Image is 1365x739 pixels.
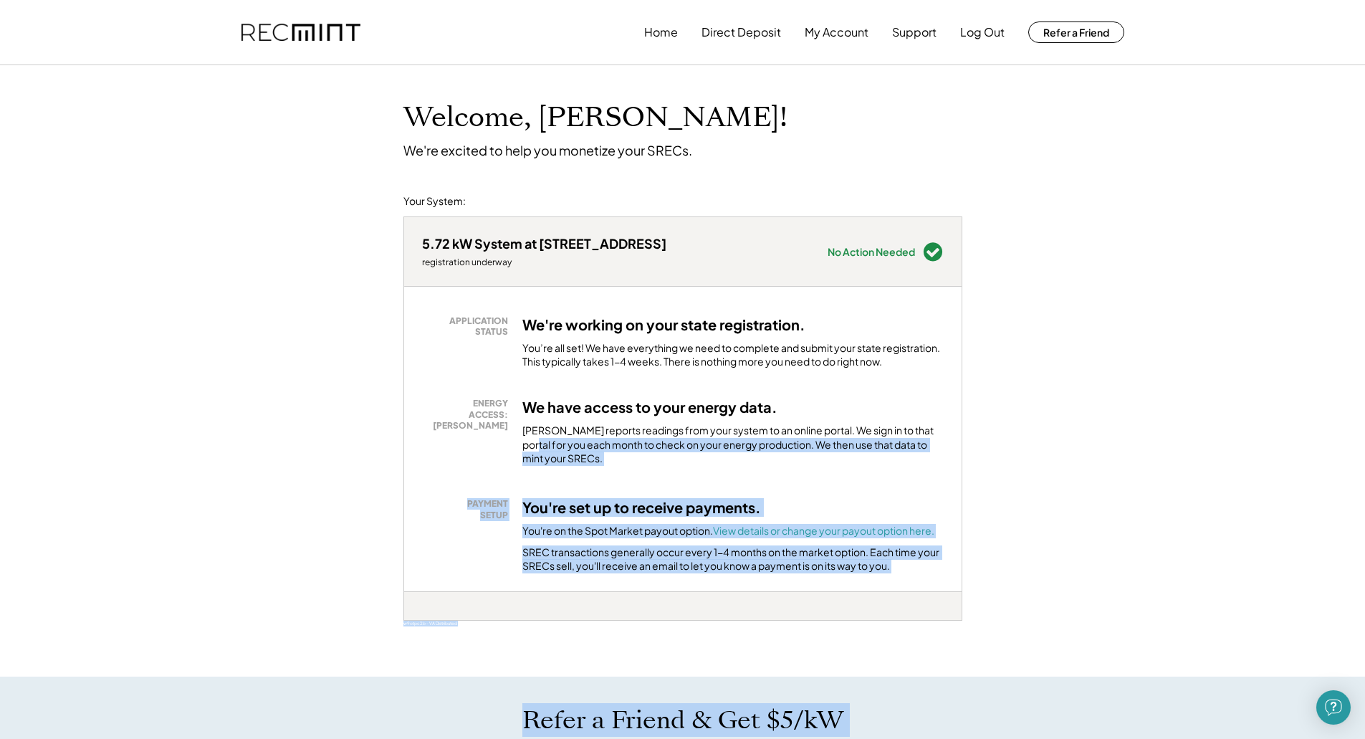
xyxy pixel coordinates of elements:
div: APPLICATION STATUS [429,315,508,338]
div: You're on the Spot Market payout option. [522,524,934,538]
div: No Action Needed [828,247,915,257]
h3: You're set up to receive payments. [522,498,761,517]
div: We're excited to help you monetize your SRECs. [403,142,692,158]
div: Open Intercom Messenger [1316,690,1351,725]
button: Support [892,18,937,47]
button: My Account [805,18,868,47]
img: recmint-logotype%403x.png [241,24,360,42]
div: Your System: [403,194,466,209]
button: Direct Deposit [701,18,781,47]
div: [PERSON_NAME] reports readings from your system to an online portal. We sign in to that portal fo... [522,424,944,466]
button: Refer a Friend [1028,22,1124,43]
h1: Welcome, [PERSON_NAME]! [403,101,787,135]
div: ENERGY ACCESS: [PERSON_NAME] [429,398,508,432]
button: Log Out [960,18,1005,47]
h1: Refer a Friend & Get $5/kW [522,705,843,735]
a: View details or change your payout option here. [713,524,934,537]
div: PAYMENT SETUP [429,498,508,520]
h3: We're working on your state registration. [522,315,805,334]
div: You’re all set! We have everything we need to complete and submit your state registration. This t... [522,341,944,369]
button: Home [644,18,678,47]
div: w9otpc2b - VA Distributed [403,621,457,626]
div: registration underway [422,257,666,268]
div: SREC transactions generally occur every 1-4 months on the market option. Each time your SRECs sel... [522,545,944,573]
h3: We have access to your energy data. [522,398,777,416]
div: 5.72 kW System at [STREET_ADDRESS] [422,235,666,252]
